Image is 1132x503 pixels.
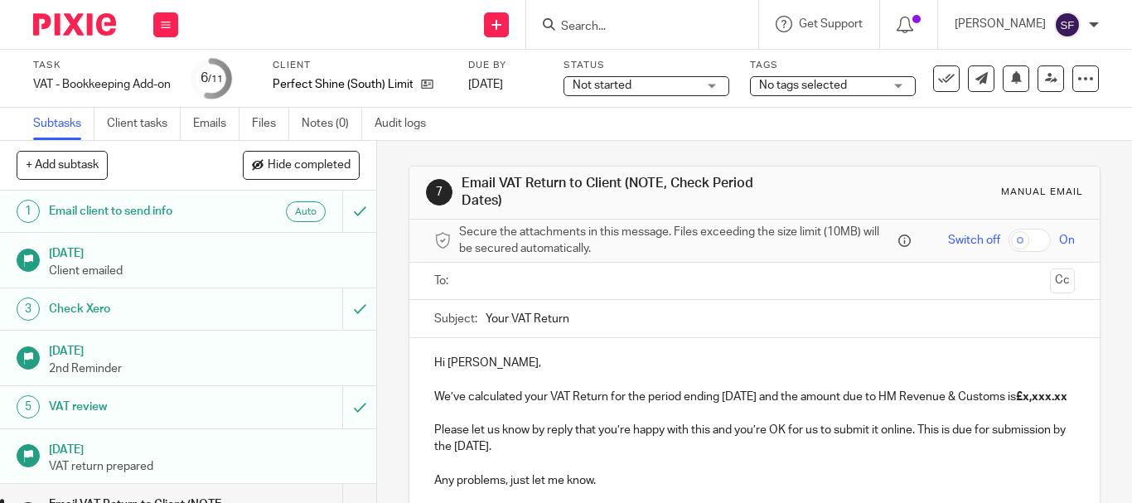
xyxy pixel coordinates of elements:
[49,263,360,279] p: Client emailed
[33,59,171,72] label: Task
[243,151,360,179] button: Hide completed
[17,297,40,321] div: 3
[208,75,223,84] small: /11
[49,394,234,419] h1: VAT review
[948,232,1000,249] span: Switch off
[193,108,239,140] a: Emails
[33,108,94,140] a: Subtasks
[1001,186,1083,199] div: Manual email
[955,16,1046,32] p: [PERSON_NAME]
[273,76,413,93] p: Perfect Shine (South) Limited
[302,108,362,140] a: Notes (0)
[107,108,181,140] a: Client tasks
[1050,268,1075,293] button: Cc
[268,159,351,172] span: Hide completed
[33,13,116,36] img: Pixie
[1054,12,1081,38] img: svg%3E
[434,422,1075,456] p: Please let us know by reply that you’re happy with this and you’re OK for us to submit it online....
[459,224,894,258] span: Secure the attachments in this message. Files exceeding the size limit (10MB) will be secured aut...
[1003,65,1029,92] button: Snooze task
[375,108,438,140] a: Audit logs
[49,458,360,475] p: VAT return prepared
[49,241,360,262] h1: [DATE]
[426,179,452,206] div: 7
[468,79,503,90] span: [DATE]
[898,235,911,247] i: Files are stored in Pixie and a secure link is sent to the message recipient.
[17,395,40,418] div: 5
[1016,391,1067,403] strong: £x,xxx.xx
[49,297,234,322] h1: Check Xero
[434,472,1075,489] p: Any problems, just let me know.
[559,20,709,35] input: Search
[750,59,916,72] label: Tags
[759,80,847,91] span: No tags selected
[1059,232,1075,249] span: On
[462,175,790,210] h1: Email VAT Return to Client (NOTE, Check Period Dates)
[342,288,376,330] div: Mark as to do
[434,355,1075,371] p: Hi [PERSON_NAME],
[434,273,452,289] label: To:
[434,311,477,327] label: Subject:
[434,389,1075,405] p: We’ve calculated your VAT Return for the period ending [DATE] and the amount due to HM Revenue & ...
[564,59,729,72] label: Status
[799,18,863,30] span: Get Support
[273,59,447,72] label: Client
[49,339,360,360] h1: [DATE]
[201,69,223,88] div: 6
[17,151,108,179] button: + Add subtask
[1038,65,1064,92] a: Reassign task
[421,78,433,90] i: Open client page
[49,199,234,224] h1: Email client to send info
[573,80,631,91] span: Not started
[17,200,40,223] div: 1
[342,386,376,428] div: Mark as to do
[252,108,289,140] a: Files
[49,360,360,377] p: 2nd Reminder
[286,201,326,222] div: Automated emails are sent as soon as the preceding subtask is completed.
[468,59,543,72] label: Due by
[33,76,171,93] div: VAT - Bookkeeping Add-on
[968,65,994,92] a: Send new email to Perfect Shine (South) Limited
[49,438,360,458] h1: [DATE]
[342,191,376,232] div: Can't undo an automated email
